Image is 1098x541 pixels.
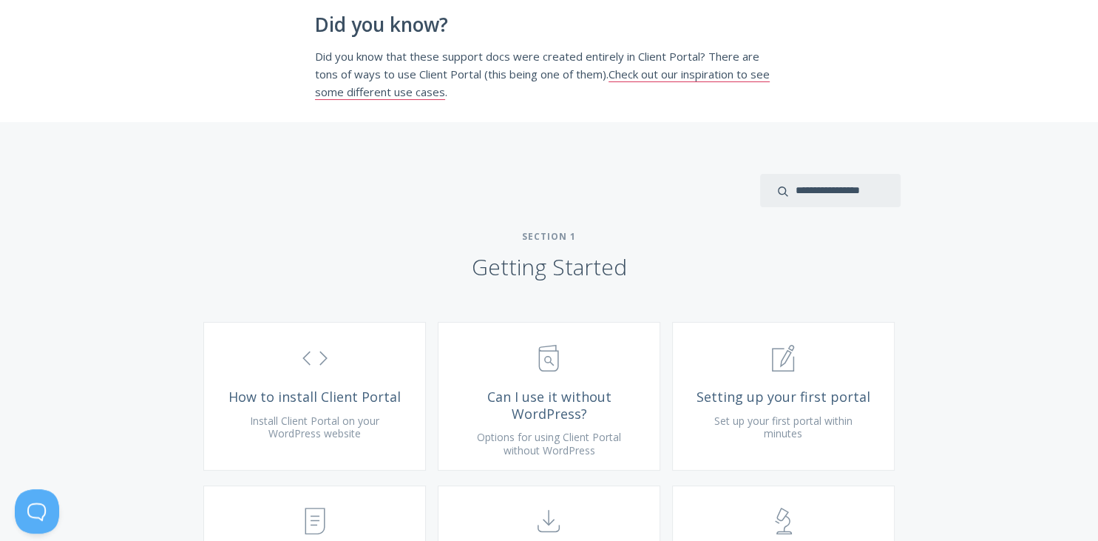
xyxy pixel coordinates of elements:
iframe: Toggle Customer Support [15,489,59,534]
span: How to install Client Portal [226,389,403,406]
h2: Did you know? [315,14,784,36]
span: Can I use it without WordPress? [461,389,637,422]
span: Install Client Portal on your WordPress website [250,414,379,441]
span: Setting up your first portal [695,389,872,406]
a: Setting up your first portal Set up your first portal within minutes [672,322,895,471]
a: How to install Client Portal Install Client Portal on your WordPress website [203,322,426,471]
input: search input [760,174,901,207]
p: Did you know that these support docs were created entirely in Client Portal? There are tons of wa... [315,47,784,101]
span: Set up your first portal within minutes [714,414,853,441]
span: Options for using Client Portal without WordPress [477,430,621,457]
a: Can I use it without WordPress? Options for using Client Portal without WordPress [438,322,660,471]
